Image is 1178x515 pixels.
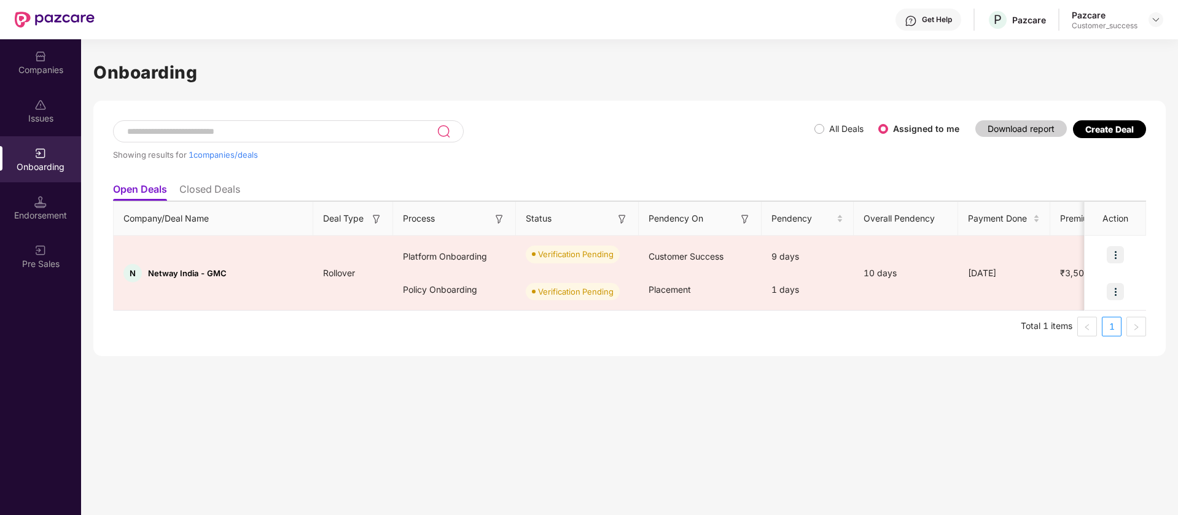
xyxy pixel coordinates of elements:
[762,202,854,236] th: Pendency
[34,99,47,111] img: svg+xml;base64,PHN2ZyBpZD0iSXNzdWVzX2Rpc2FibGVkIiB4bWxucz0iaHR0cDovL3d3dy53My5vcmcvMjAwMC9zdmciIH...
[905,15,917,27] img: svg+xml;base64,PHN2ZyBpZD0iSGVscC0zMngzMiIgeG1sbnM9Imh0dHA6Ly93d3cudzMub3JnLzIwMDAvc3ZnIiB3aWR0aD...
[538,248,614,260] div: Verification Pending
[762,240,854,273] div: 9 days
[994,12,1002,27] span: P
[1085,124,1134,134] div: Create Deal
[34,147,47,160] img: svg+xml;base64,PHN2ZyB3aWR0aD0iMjAiIGhlaWdodD0iMjAiIHZpZXdCb3g9IjAgMCAyMCAyMCIgZmlsbD0ibm9uZSIgeG...
[493,213,505,225] img: svg+xml;base64,PHN2ZyB3aWR0aD0iMTYiIGhlaWdodD0iMTYiIHZpZXdCb3g9IjAgMCAxNiAxNiIgZmlsbD0ibm9uZSIgeG...
[179,183,240,201] li: Closed Deals
[403,212,435,225] span: Process
[113,183,167,201] li: Open Deals
[1107,246,1124,263] img: icon
[771,212,834,225] span: Pendency
[1021,317,1072,336] li: Total 1 items
[1012,14,1046,26] div: Pazcare
[762,273,854,306] div: 1 days
[393,240,516,273] div: Platform Onboarding
[34,244,47,257] img: svg+xml;base64,PHN2ZyB3aWR0aD0iMjAiIGhlaWdodD0iMjAiIHZpZXdCb3g9IjAgMCAyMCAyMCIgZmlsbD0ibm9uZSIgeG...
[968,212,1031,225] span: Payment Done
[114,202,313,236] th: Company/Deal Name
[1077,317,1097,336] button: left
[1083,323,1091,331] span: left
[1085,202,1146,236] th: Action
[1102,317,1121,336] li: 1
[189,150,258,160] span: 1 companies/deals
[538,285,614,298] div: Verification Pending
[1077,317,1097,336] li: Previous Page
[922,15,952,25] div: Get Help
[975,120,1067,137] button: Download report
[123,264,142,282] div: N
[1126,317,1146,336] li: Next Page
[649,251,724,261] span: Customer Success
[1102,317,1121,336] a: 1
[34,196,47,208] img: svg+xml;base64,PHN2ZyB3aWR0aD0iMTQuNSIgaGVpZ2h0PSIxNC41IiB2aWV3Qm94PSIwIDAgMTYgMTYiIGZpbGw9Im5vbm...
[370,213,383,225] img: svg+xml;base64,PHN2ZyB3aWR0aD0iMTYiIGhlaWdodD0iMTYiIHZpZXdCb3g9IjAgMCAxNiAxNiIgZmlsbD0ibm9uZSIgeG...
[148,268,227,278] span: Netway India - GMC
[1050,268,1113,278] span: ₹3,50,000
[1072,9,1137,21] div: Pazcare
[649,212,703,225] span: Pendency On
[1050,202,1130,236] th: Premium Paid
[93,59,1166,86] h1: Onboarding
[893,123,959,134] label: Assigned to me
[739,213,751,225] img: svg+xml;base64,PHN2ZyB3aWR0aD0iMTYiIGhlaWdodD0iMTYiIHZpZXdCb3g9IjAgMCAxNiAxNiIgZmlsbD0ibm9uZSIgeG...
[958,202,1050,236] th: Payment Done
[323,212,364,225] span: Deal Type
[616,213,628,225] img: svg+xml;base64,PHN2ZyB3aWR0aD0iMTYiIGhlaWdodD0iMTYiIHZpZXdCb3g9IjAgMCAxNiAxNiIgZmlsbD0ibm9uZSIgeG...
[854,266,958,280] div: 10 days
[1072,21,1137,31] div: Customer_success
[1107,283,1124,300] img: icon
[649,284,691,295] span: Placement
[313,268,365,278] span: Rollover
[437,124,451,139] img: svg+xml;base64,PHN2ZyB3aWR0aD0iMjQiIGhlaWdodD0iMjUiIHZpZXdCb3g9IjAgMCAyNCAyNSIgZmlsbD0ibm9uZSIgeG...
[34,50,47,63] img: svg+xml;base64,PHN2ZyBpZD0iQ29tcGFuaWVzIiB4bWxucz0iaHR0cDovL3d3dy53My5vcmcvMjAwMC9zdmciIHdpZHRoPS...
[829,123,864,134] label: All Deals
[1126,317,1146,336] button: right
[1151,15,1161,25] img: svg+xml;base64,PHN2ZyBpZD0iRHJvcGRvd24tMzJ4MzIiIHhtbG5zPSJodHRwOi8vd3d3LnczLm9yZy8yMDAwL3N2ZyIgd2...
[113,150,814,160] div: Showing results for
[958,266,1050,280] div: [DATE]
[393,273,516,306] div: Policy Onboarding
[15,12,95,28] img: New Pazcare Logo
[526,212,552,225] span: Status
[1133,323,1140,331] span: right
[854,202,958,236] th: Overall Pendency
